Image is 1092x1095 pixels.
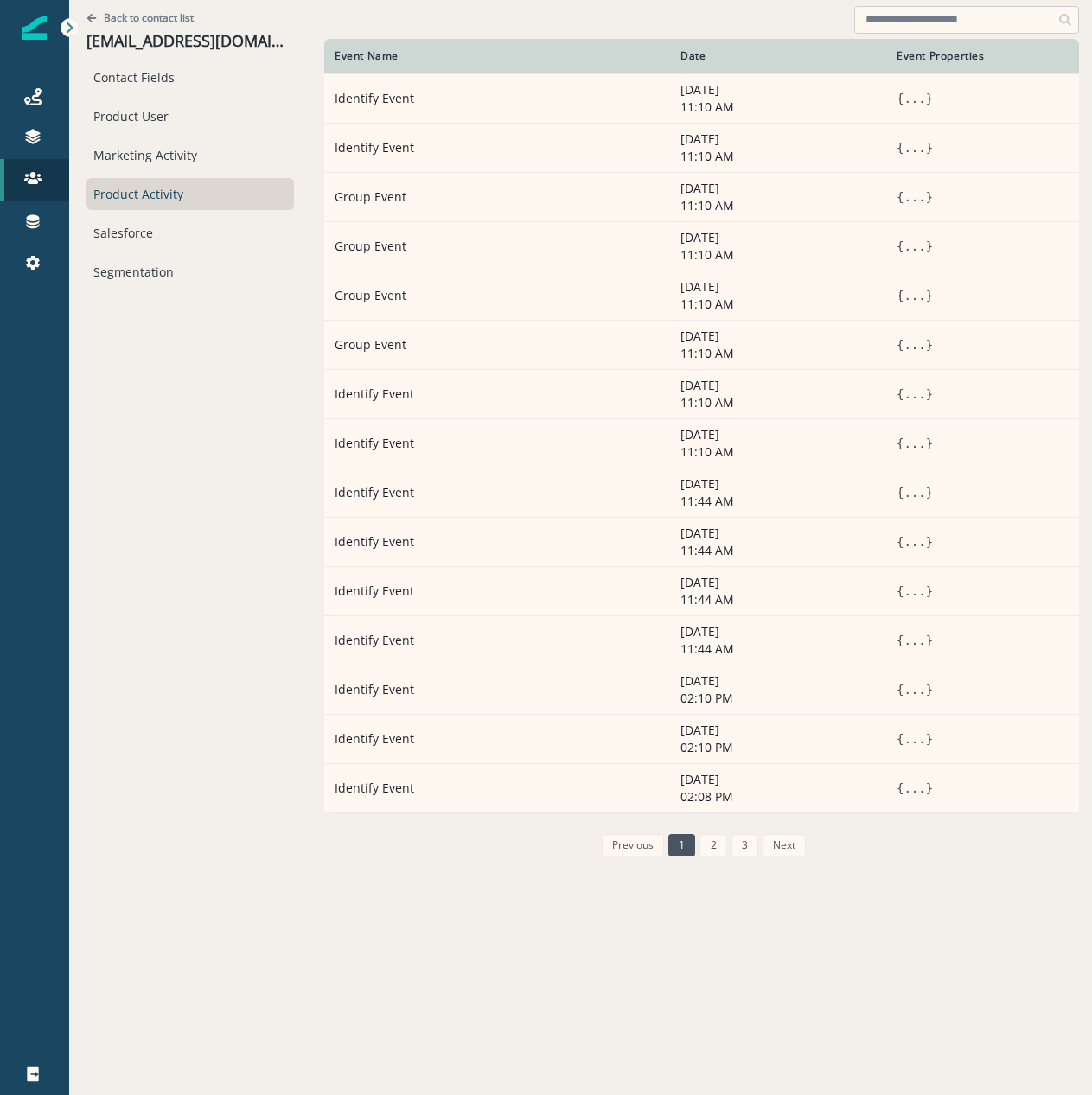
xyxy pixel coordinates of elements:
[680,81,876,99] p: [DATE]
[324,468,670,517] td: Identify Event
[897,584,904,598] span: {
[680,722,876,739] p: [DATE]
[680,788,876,805] p: 02:08 PM
[926,387,933,401] span: }
[904,780,925,797] button: ...
[86,139,294,171] div: Marketing Activity
[897,387,904,401] span: {
[904,287,925,304] button: ...
[904,238,925,255] button: ...
[680,771,876,788] p: [DATE]
[324,517,670,566] td: Identify Event
[680,49,876,63] div: Date
[699,834,726,856] a: Page 2
[904,484,925,501] button: ...
[926,92,933,105] span: }
[904,632,925,649] button: ...
[680,426,876,443] p: [DATE]
[926,436,933,450] span: }
[731,834,758,856] a: Page 3
[897,49,1069,63] div: Event Properties
[324,418,670,468] td: Identify Event
[324,615,670,665] td: Identify Event
[680,296,876,313] p: 11:10 AM
[680,493,876,510] p: 11:44 AM
[597,834,807,856] ul: Pagination
[926,190,933,204] span: }
[86,256,294,288] div: Segmentation
[680,574,876,591] p: [DATE]
[926,683,933,697] span: }
[904,385,925,403] button: ...
[86,32,294,51] p: [EMAIL_ADDRESS][DOMAIN_NAME]
[104,10,194,25] p: Back to contact list
[926,633,933,647] span: }
[926,239,933,253] span: }
[904,533,925,551] button: ...
[680,443,876,461] p: 11:10 AM
[680,623,876,640] p: [DATE]
[680,377,876,394] p: [DATE]
[926,289,933,302] span: }
[668,834,695,856] a: Page 1 is your current page
[324,566,670,615] td: Identify Event
[904,681,925,698] button: ...
[324,172,670,221] td: Group Event
[680,328,876,345] p: [DATE]
[897,92,904,105] span: {
[335,49,660,63] div: Event Name
[897,338,904,352] span: {
[680,475,876,493] p: [DATE]
[904,583,925,600] button: ...
[904,435,925,452] button: ...
[680,640,876,658] p: 11:44 AM
[897,633,904,647] span: {
[926,781,933,795] span: }
[926,338,933,352] span: }
[324,320,670,369] td: Group Event
[86,178,294,210] div: Product Activity
[680,345,876,362] p: 11:10 AM
[897,535,904,549] span: {
[897,141,904,155] span: {
[680,180,876,197] p: [DATE]
[324,665,670,714] td: Identify Event
[926,584,933,598] span: }
[86,100,294,132] div: Product User
[897,289,904,302] span: {
[680,542,876,559] p: 11:44 AM
[897,239,904,253] span: {
[680,99,876,116] p: 11:10 AM
[324,271,670,320] td: Group Event
[324,369,670,418] td: Identify Event
[680,591,876,608] p: 11:44 AM
[324,221,670,271] td: Group Event
[926,535,933,549] span: }
[904,336,925,353] button: ...
[904,188,925,206] button: ...
[86,61,294,93] div: Contact Fields
[897,190,904,204] span: {
[680,246,876,264] p: 11:10 AM
[22,16,47,40] img: Inflection
[86,217,294,249] div: Salesforce
[680,525,876,542] p: [DATE]
[680,739,876,756] p: 02:10 PM
[86,10,194,25] button: Go back
[904,730,925,748] button: ...
[680,131,876,148] p: [DATE]
[680,197,876,214] p: 11:10 AM
[926,732,933,746] span: }
[897,781,904,795] span: {
[680,148,876,165] p: 11:10 AM
[680,690,876,707] p: 02:10 PM
[324,73,670,123] td: Identify Event
[324,123,670,172] td: Identify Event
[897,486,904,500] span: {
[904,139,925,156] button: ...
[324,714,670,763] td: Identify Event
[897,732,904,746] span: {
[680,394,876,411] p: 11:10 AM
[680,229,876,246] p: [DATE]
[897,683,904,697] span: {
